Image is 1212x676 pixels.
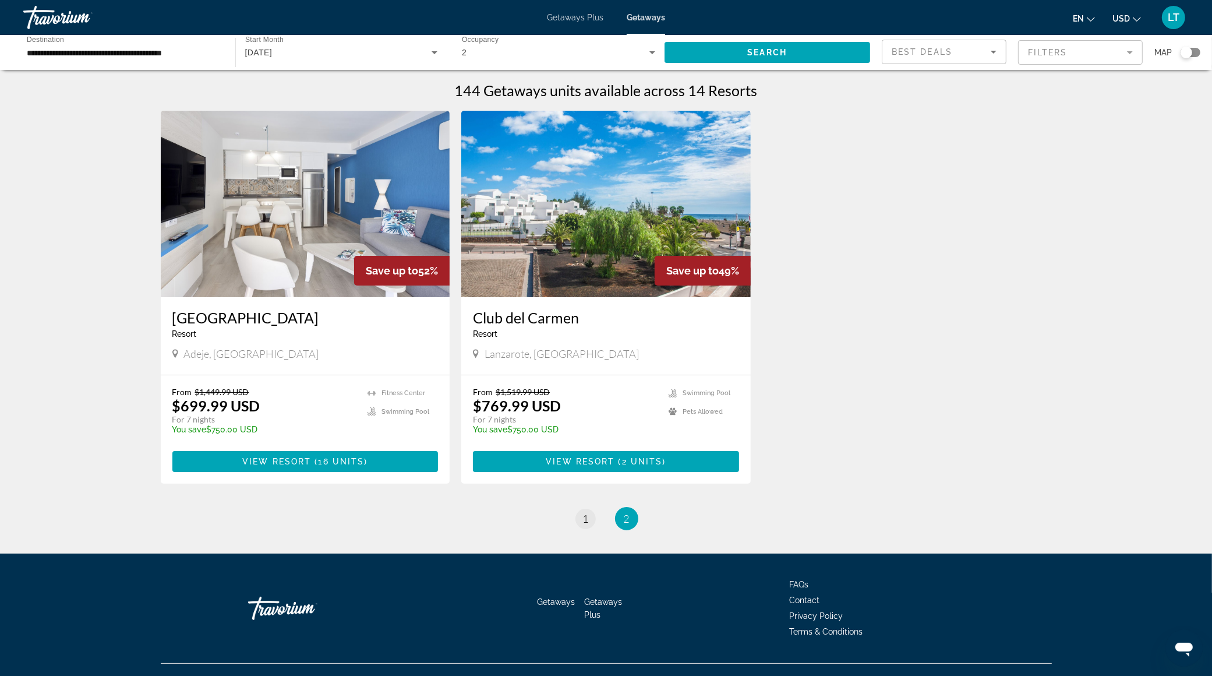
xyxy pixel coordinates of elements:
span: View Resort [242,457,311,466]
a: Getaways [537,597,575,607]
span: 2 [462,48,467,57]
span: $1,449.99 USD [195,387,249,397]
span: Pets Allowed [683,408,723,416]
div: 49% [655,256,751,286]
a: FAQs [790,580,809,589]
a: Getaways Plus [584,597,622,619]
span: en [1073,14,1084,23]
span: Destination [27,36,64,43]
button: User Menu [1158,5,1189,30]
span: Resort [473,329,497,339]
span: Resort [172,329,197,339]
span: Swimming Pool [381,408,429,416]
span: 2 units [622,457,663,466]
p: For 7 nights [473,414,657,425]
img: RQ91O01X.jpg [461,111,751,297]
span: View Resort [546,457,614,466]
button: View Resort(16 units) [172,451,439,472]
span: Best Deals [892,47,952,57]
a: Travorium [248,591,365,626]
span: Swimming Pool [683,389,730,397]
nav: Pagination [161,507,1052,530]
button: Filter [1018,40,1143,65]
span: [DATE] [245,48,273,57]
h1: 144 Getaways units available across 14 Resorts [455,82,758,99]
img: 2403I01X.jpg [161,111,450,297]
span: LT [1168,12,1179,23]
a: Getaways Plus [547,13,603,22]
a: Terms & Conditions [790,627,863,636]
div: 52% [354,256,450,286]
span: Lanzarote, [GEOGRAPHIC_DATA] [485,347,639,360]
p: $699.99 USD [172,397,260,414]
button: Change currency [1112,10,1141,27]
span: Fitness Center [381,389,425,397]
span: 16 units [319,457,365,466]
span: Adeje, [GEOGRAPHIC_DATA] [184,347,319,360]
iframe: Schaltfläche zum Öffnen des Messaging-Fensters [1165,629,1203,667]
span: Search [747,48,787,57]
p: For 7 nights [172,414,356,425]
span: From [172,387,192,397]
a: Travorium [23,2,140,33]
p: $750.00 USD [172,425,356,434]
span: You save [473,425,507,434]
a: Contact [790,596,820,605]
mat-select: Sort by [892,45,997,59]
p: $750.00 USD [473,425,657,434]
a: Privacy Policy [790,611,843,621]
span: Start Month [245,36,284,44]
a: Club del Carmen [473,309,739,326]
button: Search [665,42,871,63]
span: Map [1154,44,1172,61]
span: ( ) [311,457,368,466]
span: From [473,387,493,397]
span: 1 [583,512,589,525]
span: Save up to [666,265,719,277]
a: Getaways [627,13,665,22]
span: ( ) [615,457,666,466]
span: USD [1112,14,1130,23]
span: $1,519.99 USD [496,387,550,397]
span: Save up to [366,265,418,277]
span: You save [172,425,207,434]
button: View Resort(2 units) [473,451,739,472]
span: 2 [624,512,630,525]
p: $769.99 USD [473,397,561,414]
a: [GEOGRAPHIC_DATA] [172,309,439,326]
span: Occupancy [462,36,499,44]
button: Change language [1073,10,1095,27]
